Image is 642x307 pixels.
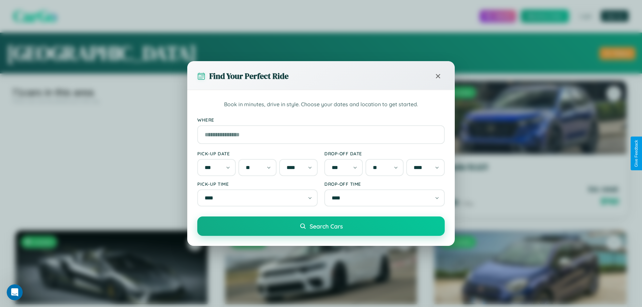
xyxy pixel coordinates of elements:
h3: Find Your Perfect Ride [209,70,289,82]
label: Where [197,117,445,123]
span: Search Cars [310,222,343,230]
label: Drop-off Time [324,181,445,187]
label: Pick-up Date [197,151,318,156]
label: Drop-off Date [324,151,445,156]
label: Pick-up Time [197,181,318,187]
p: Book in minutes, drive in style. Choose your dates and location to get started. [197,100,445,109]
button: Search Cars [197,216,445,236]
